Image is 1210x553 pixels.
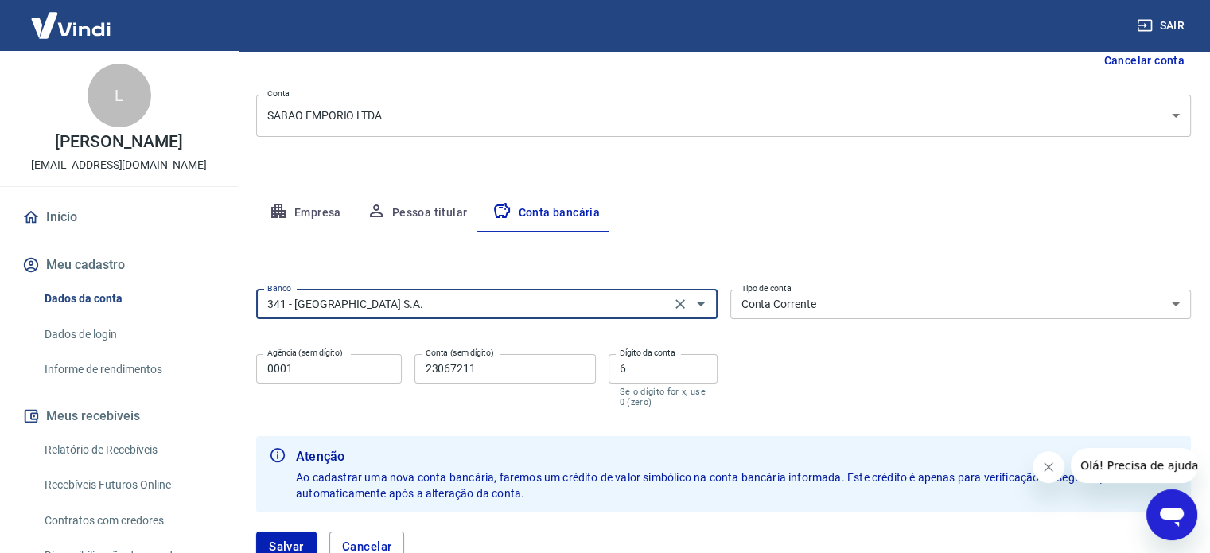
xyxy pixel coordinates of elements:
button: Clear [669,293,691,315]
div: SABAO EMPORIO LTDA [256,95,1191,137]
button: Meus recebíveis [19,399,219,434]
button: Meu cadastro [19,247,219,282]
p: Se o dígito for x, use 0 (zero) [620,387,706,407]
label: Dígito da conta [620,347,675,359]
p: [PERSON_NAME] [55,134,182,150]
a: Início [19,200,219,235]
div: L [88,64,151,127]
button: Sair [1134,11,1191,41]
p: [EMAIL_ADDRESS][DOMAIN_NAME] [31,157,207,173]
span: Olá! Precisa de ajuda? [10,11,134,24]
button: Abrir [690,293,712,315]
label: Banco [267,282,291,294]
button: Pessoa titular [354,194,480,232]
label: Conta (sem dígito) [426,347,494,359]
a: Informe de rendimentos [38,353,219,386]
a: Dados de login [38,318,219,351]
iframe: Mensagem da empresa [1071,448,1197,483]
span: Ao cadastrar uma nova conta bancária, faremos um crédito de valor simbólico na conta bancária inf... [296,471,1171,500]
label: Conta [267,88,290,99]
label: Tipo de conta [741,282,792,294]
button: Conta bancária [480,194,613,232]
a: Recebíveis Futuros Online [38,469,219,501]
a: Contratos com credores [38,504,219,537]
iframe: Botão para abrir a janela de mensagens [1146,489,1197,540]
button: Empresa [256,194,354,232]
img: Vindi [19,1,123,49]
a: Relatório de Recebíveis [38,434,219,466]
iframe: Fechar mensagem [1033,451,1064,483]
label: Agência (sem dígito) [267,347,343,359]
button: Cancelar conta [1097,46,1191,76]
b: Atenção [296,447,1178,466]
a: Dados da conta [38,282,219,315]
